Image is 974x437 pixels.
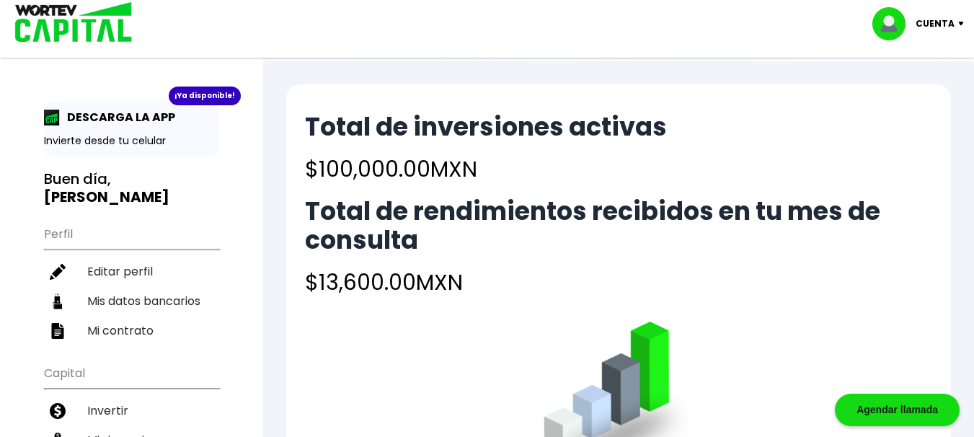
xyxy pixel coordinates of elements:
[305,112,667,141] h2: Total de inversiones activas
[305,153,667,185] h4: $100,000.00 MXN
[305,197,932,255] h2: Total de rendimientos recibidos en tu mes de consulta
[44,396,219,425] a: Invertir
[916,13,955,35] p: Cuenta
[60,108,175,126] p: DESCARGA LA APP
[50,264,66,280] img: editar-icon.952d3147.svg
[50,403,66,419] img: invertir-icon.b3b967d7.svg
[50,323,66,339] img: contrato-icon.f2db500c.svg
[835,394,960,426] div: Agendar llamada
[44,257,219,286] a: Editar perfil
[50,293,66,309] img: datos-icon.10cf9172.svg
[44,316,219,345] a: Mi contrato
[955,22,974,26] img: icon-down
[44,170,219,206] h3: Buen día,
[44,286,219,316] a: Mis datos bancarios
[44,187,169,207] b: [PERSON_NAME]
[44,218,219,345] ul: Perfil
[169,87,241,105] div: ¡Ya disponible!
[305,266,932,299] h4: $13,600.00 MXN
[44,110,60,125] img: app-icon
[44,133,219,149] p: Invierte desde tu celular
[872,7,916,40] img: profile-image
